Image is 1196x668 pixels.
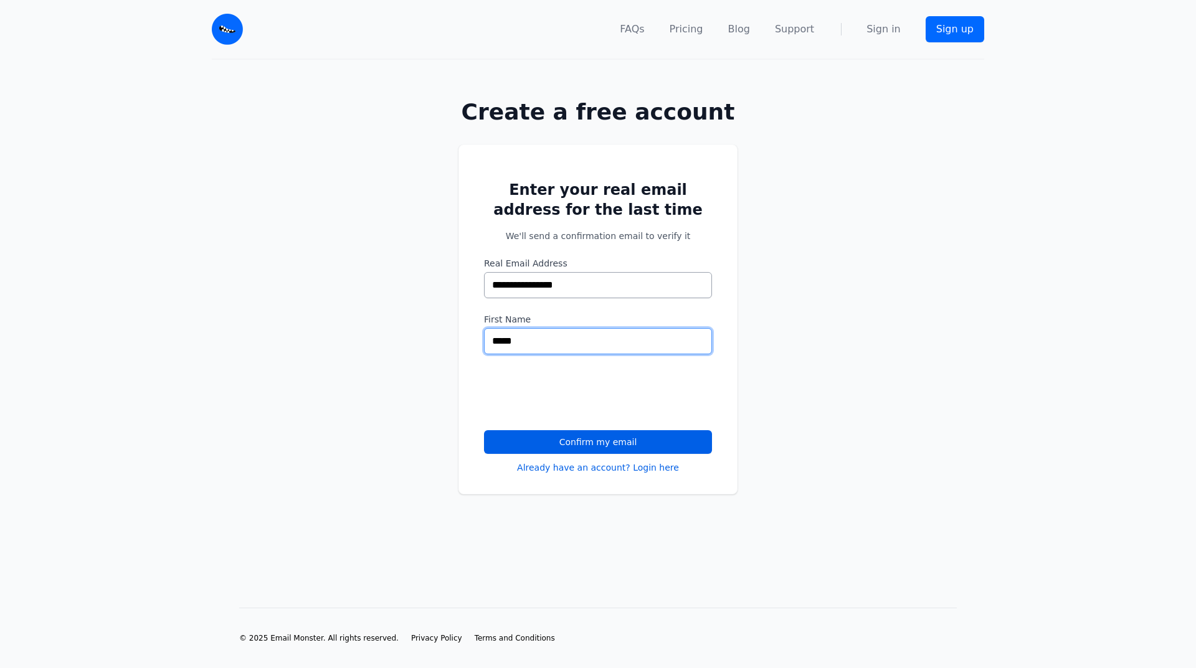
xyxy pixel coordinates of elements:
label: Real Email Address [484,257,712,270]
span: Terms and Conditions [475,634,555,642]
a: FAQs [620,22,644,37]
span: Privacy Policy [411,634,462,642]
iframe: reCAPTCHA [484,369,673,418]
h2: Enter your real email address for the last time [484,180,712,220]
a: Terms and Conditions [475,633,555,643]
a: Blog [728,22,750,37]
h1: Create a free account [419,100,777,125]
a: Support [775,22,814,37]
label: First Name [484,313,712,326]
a: Privacy Policy [411,633,462,643]
li: © 2025 Email Monster. All rights reserved. [239,633,399,643]
a: Already have an account? Login here [517,461,679,474]
button: Confirm my email [484,430,712,454]
img: Email Monster [212,14,243,45]
a: Sign up [926,16,984,42]
a: Sign in [866,22,901,37]
a: Pricing [670,22,703,37]
p: We'll send a confirmation email to verify it [484,230,712,242]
